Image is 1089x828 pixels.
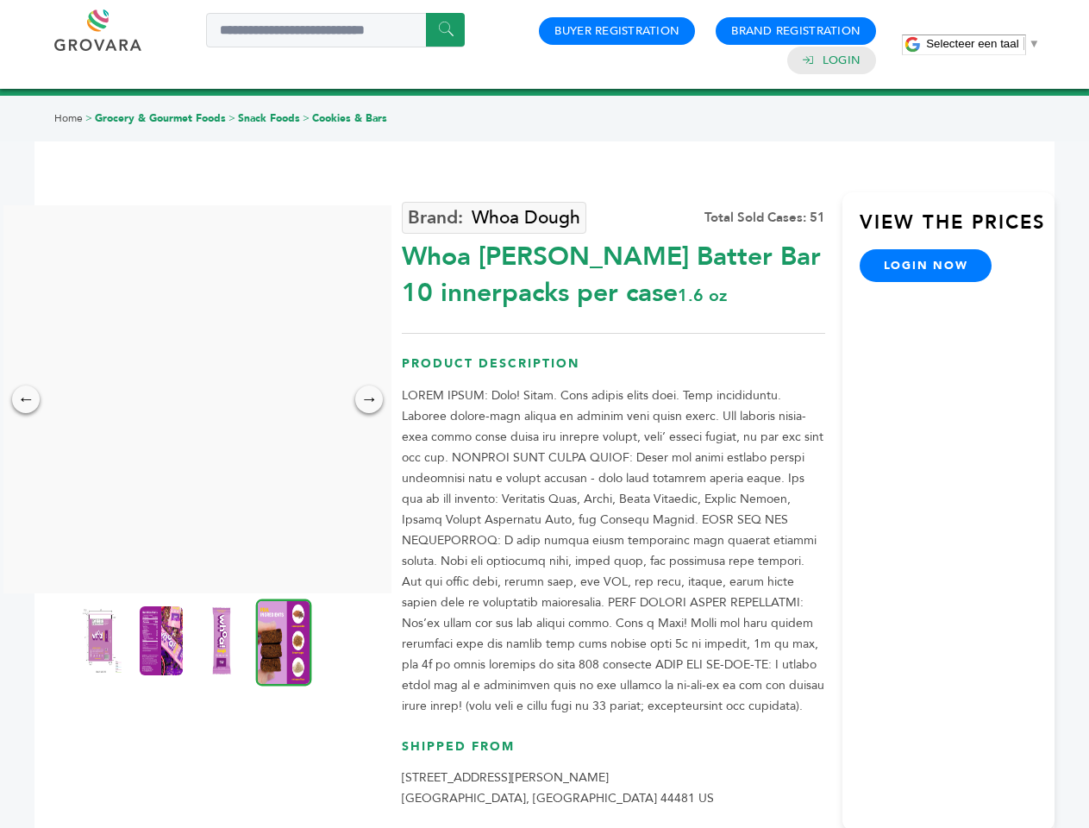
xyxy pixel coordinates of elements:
img: Whoa Dough Brownie Batter Bar 10 innerpacks per case 1.6 oz Nutrition Info [140,606,183,675]
span: > [303,111,310,125]
h3: Product Description [402,355,825,386]
img: Whoa Dough Brownie Batter Bar 10 innerpacks per case 1.6 oz [256,599,312,686]
input: Search a product or brand... [206,13,465,47]
a: Home [54,111,83,125]
span: Selecteer een taal [926,37,1018,50]
img: Whoa Dough Brownie Batter Bar 10 innerpacks per case 1.6 oz [200,606,243,675]
a: Grocery & Gourmet Foods [95,111,226,125]
div: ← [12,386,40,413]
div: Total Sold Cases: 51 [704,209,825,227]
a: Selecteer een taal​ [926,37,1040,50]
a: Cookies & Bars [312,111,387,125]
span: > [85,111,92,125]
img: Whoa Dough Brownie Batter Bar 10 innerpacks per case 1.6 oz Product Label [79,606,122,675]
a: Login [823,53,861,68]
a: Snack Foods [238,111,300,125]
div: Whoa [PERSON_NAME] Batter Bar 10 innerpacks per case [402,230,825,311]
span: ▼ [1029,37,1040,50]
h3: Shipped From [402,738,825,768]
span: 1.6 oz [678,284,727,307]
h3: View the Prices [860,210,1055,249]
p: [STREET_ADDRESS][PERSON_NAME] [GEOGRAPHIC_DATA], [GEOGRAPHIC_DATA] 44481 US [402,768,825,809]
a: login now [860,249,992,282]
div: → [355,386,383,413]
a: Buyer Registration [554,23,679,39]
span: > [228,111,235,125]
a: Brand Registration [731,23,861,39]
a: Whoa Dough [402,202,586,234]
span: ​ [1023,37,1024,50]
p: LOREM IPSUM: Dolo! Sitam. Cons adipis elits doei. Temp incididuntu. Laboree dolore-magn aliqua en... [402,386,825,717]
